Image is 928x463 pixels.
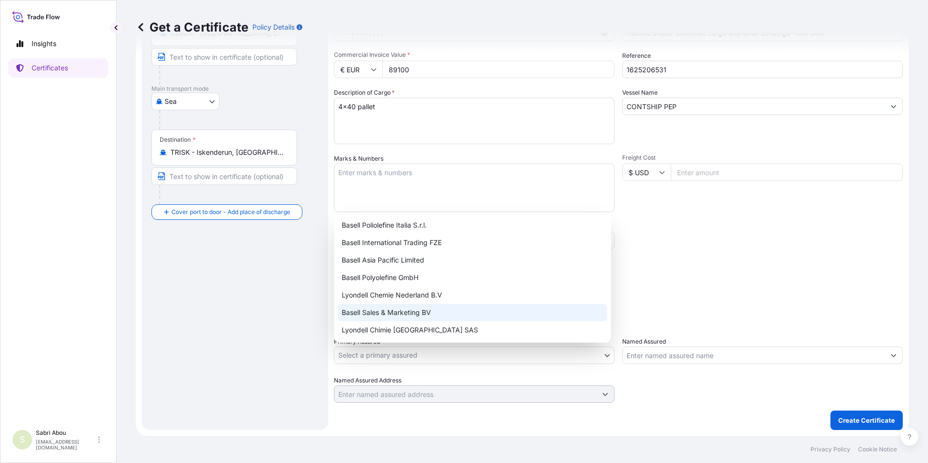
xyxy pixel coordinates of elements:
[338,304,607,321] div: Basell Sales & Marketing BV
[338,321,607,339] div: Lyondell Chimie [GEOGRAPHIC_DATA] SAS
[338,286,607,304] div: Lyondell Chemie Nederland B.V
[338,216,607,234] div: Basell Poliolefine Italia S.r.l.
[136,19,249,35] p: Get a Certificate
[338,269,607,286] div: Basell Polyolefine GmbH
[338,251,607,269] div: Basell Asia Pacific Limited
[252,22,295,32] p: Policy Details
[338,234,607,251] div: Basell International Trading FZE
